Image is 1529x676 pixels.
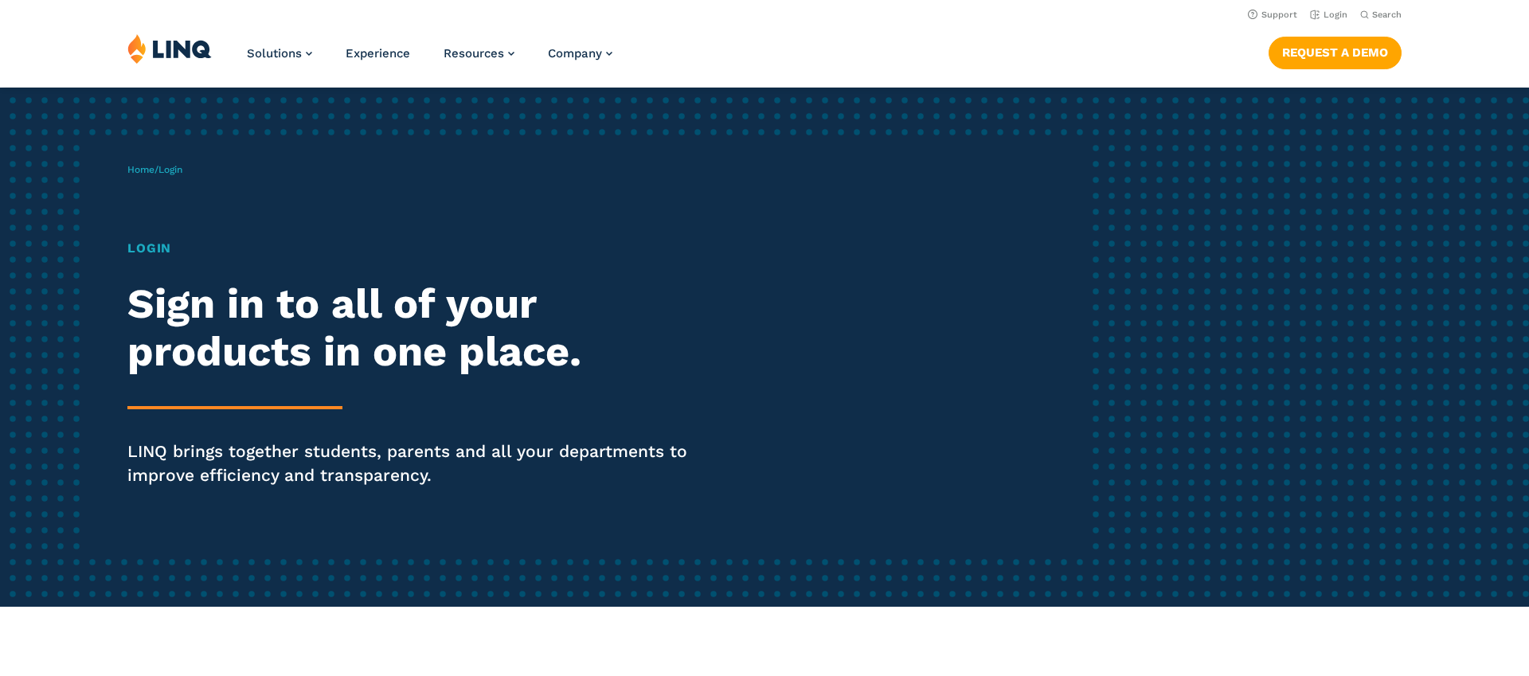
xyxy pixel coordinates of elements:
span: Resources [444,46,504,61]
a: Login [1310,10,1347,20]
span: Company [548,46,602,61]
p: LINQ brings together students, parents and all your departments to improve efficiency and transpa... [127,440,717,487]
a: Support [1248,10,1297,20]
span: / [127,164,182,175]
nav: Button Navigation [1269,33,1402,68]
h1: Login [127,239,717,258]
a: Home [127,164,154,175]
h2: Sign in to all of your products in one place. [127,280,717,376]
span: Solutions [247,46,302,61]
span: Login [158,164,182,175]
button: Open Search Bar [1360,9,1402,21]
span: Search [1372,10,1402,20]
a: Company [548,46,612,61]
a: Request a Demo [1269,37,1402,68]
nav: Primary Navigation [247,33,612,86]
img: LINQ | K‑12 Software [127,33,212,64]
a: Solutions [247,46,312,61]
a: Resources [444,46,514,61]
a: Experience [346,46,410,61]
